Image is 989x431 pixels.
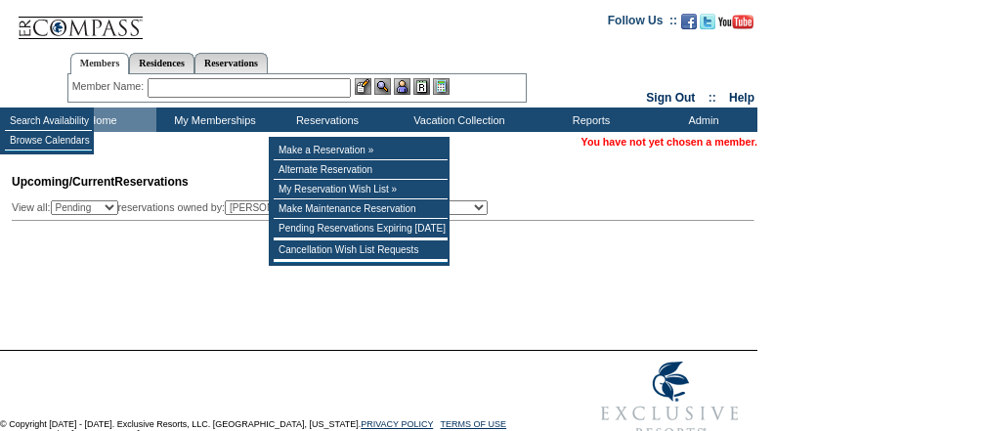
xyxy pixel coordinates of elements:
td: Reports [533,108,645,132]
td: Make a Reservation » [274,141,448,160]
td: Alternate Reservation [274,160,448,180]
a: Reservations [194,53,268,73]
a: PRIVACY POLICY [361,419,433,429]
a: Members [70,53,130,74]
span: :: [709,91,716,105]
div: Member Name: [72,78,148,95]
a: Residences [129,53,194,73]
a: Subscribe to our YouTube Channel [718,20,753,31]
span: Upcoming/Current [12,175,114,189]
td: Follow Us :: [608,12,677,35]
a: Sign Out [646,91,695,105]
td: Home [44,108,156,132]
td: Reservations [269,108,381,132]
img: View [374,78,391,95]
img: Reservations [413,78,430,95]
a: Help [729,91,754,105]
div: View all: reservations owned by: [12,200,496,215]
td: Vacation Collection [381,108,533,132]
td: Admin [645,108,757,132]
a: TERMS OF USE [441,419,507,429]
img: b_calculator.gif [433,78,450,95]
img: Subscribe to our YouTube Channel [718,15,753,29]
img: b_edit.gif [355,78,371,95]
img: Become our fan on Facebook [681,14,697,29]
td: Pending Reservations Expiring [DATE] [274,219,448,238]
a: Become our fan on Facebook [681,20,697,31]
td: Make Maintenance Reservation [274,199,448,219]
img: Follow us on Twitter [700,14,715,29]
td: My Reservation Wish List » [274,180,448,199]
td: My Memberships [156,108,269,132]
td: Cancellation Wish List Requests [274,240,448,260]
span: Reservations [12,175,189,189]
img: Impersonate [394,78,410,95]
span: You have not yet chosen a member. [581,136,757,148]
td: Browse Calendars [5,131,92,151]
td: Search Availability [5,111,92,131]
a: Follow us on Twitter [700,20,715,31]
